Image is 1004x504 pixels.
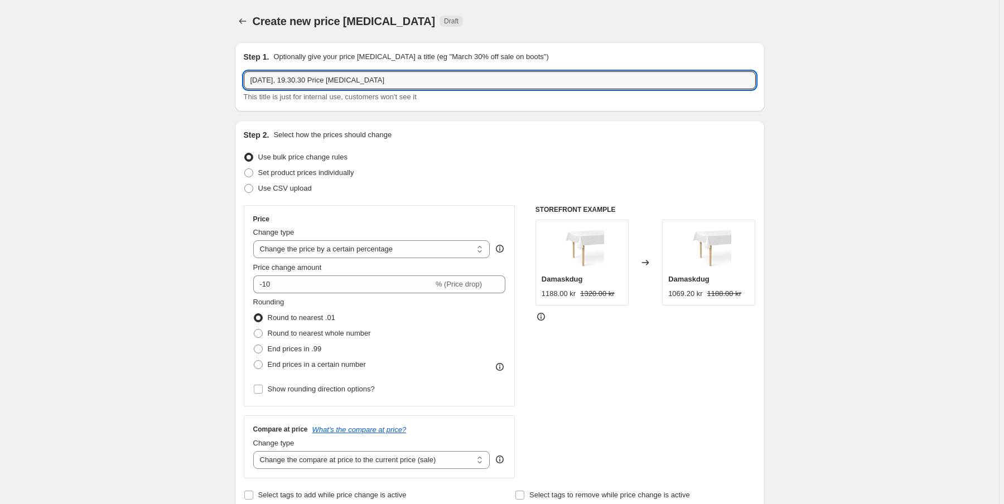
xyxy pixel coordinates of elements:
[542,288,576,299] div: 1188.00 kr
[559,226,604,270] img: arne-jacobsen-tablecloth-white-pack-2-new-final_80x.webp
[253,263,322,272] span: Price change amount
[253,439,295,447] span: Change type
[258,168,354,177] span: Set product prices individually
[253,298,284,306] span: Rounding
[244,71,756,89] input: 30% off holiday sale
[542,275,583,283] span: Damaskdug
[535,205,756,214] h6: STOREFRONT EXAMPLE
[253,425,308,434] h3: Compare at price
[273,51,548,62] p: Optionally give your price [MEDICAL_DATA] a title (eg "March 30% off sale on boots")
[268,329,371,337] span: Round to nearest whole number
[253,215,269,224] h3: Price
[253,15,436,27] span: Create new price [MEDICAL_DATA]
[529,491,690,499] span: Select tags to remove while price change is active
[312,425,407,434] button: What's the compare at price?
[687,226,731,270] img: arne-jacobsen-tablecloth-white-pack-2-new-final_80x.webp
[235,13,250,29] button: Price change jobs
[268,385,375,393] span: Show rounding direction options?
[258,491,407,499] span: Select tags to add while price change is active
[253,228,295,236] span: Change type
[494,243,505,254] div: help
[244,51,269,62] h2: Step 1.
[273,129,392,140] p: Select how the prices should change
[494,454,505,465] div: help
[268,313,335,322] span: Round to nearest .01
[258,153,347,161] span: Use bulk price change rules
[668,275,709,283] span: Damaskdug
[668,288,702,299] div: 1069.20 kr
[268,345,322,353] span: End prices in .99
[436,280,482,288] span: % (Price drop)
[244,93,417,101] span: This title is just for internal use, customers won't see it
[253,275,433,293] input: -15
[444,17,458,26] span: Draft
[580,288,614,299] strike: 1320.00 kr
[268,360,366,369] span: End prices in a certain number
[258,184,312,192] span: Use CSV upload
[244,129,269,140] h2: Step 2.
[707,288,741,299] strike: 1188.00 kr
